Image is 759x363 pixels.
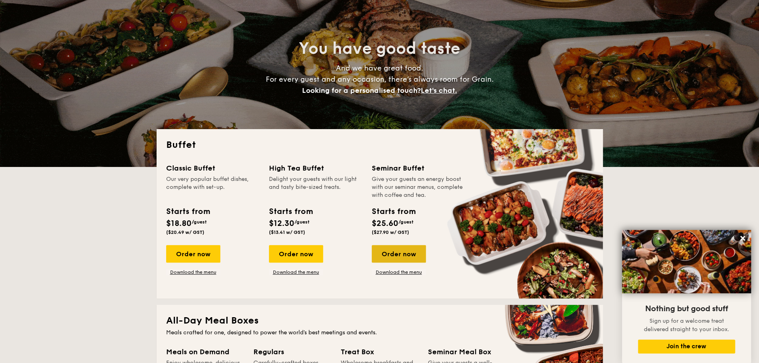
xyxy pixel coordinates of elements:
div: Meals on Demand [166,346,244,357]
div: Treat Box [341,346,418,357]
a: Download the menu [166,269,220,275]
span: /guest [192,219,207,225]
span: Nothing but good stuff [645,304,728,314]
div: Order now [166,245,220,263]
div: Seminar Buffet [372,163,465,174]
div: Starts from [269,206,312,218]
div: Delight your guests with our light and tasty bite-sized treats. [269,175,362,199]
a: Download the menu [372,269,426,275]
span: $12.30 [269,219,294,228]
span: ($13.41 w/ GST) [269,230,305,235]
div: Seminar Meal Box [428,346,506,357]
span: You have good taste [299,39,460,58]
span: ($20.49 w/ GST) [166,230,204,235]
span: Looking for a personalised touch? [302,86,421,95]
span: /guest [294,219,310,225]
img: DSC07876-Edit02-Large.jpeg [622,230,751,293]
span: ($27.90 w/ GST) [372,230,409,235]
span: /guest [398,219,414,225]
div: Our very popular buffet dishes, complete with set-up. [166,175,259,199]
button: Close [736,232,749,245]
span: Sign up for a welcome treat delivered straight to your inbox. [644,318,729,333]
div: Starts from [166,206,210,218]
button: Join the crew [638,339,735,353]
div: Meals crafted for one, designed to power the world's best meetings and events. [166,329,593,337]
span: $25.60 [372,219,398,228]
div: High Tea Buffet [269,163,362,174]
div: Order now [372,245,426,263]
span: And we have great food. For every guest and any occasion, there’s always room for Grain. [266,64,494,95]
div: Classic Buffet [166,163,259,174]
div: Regulars [253,346,331,357]
span: Let's chat. [421,86,457,95]
div: Order now [269,245,323,263]
div: Give your guests an energy boost with our seminar menus, complete with coffee and tea. [372,175,465,199]
h2: All-Day Meal Boxes [166,314,593,327]
h2: Buffet [166,139,593,151]
span: $18.80 [166,219,192,228]
a: Download the menu [269,269,323,275]
div: Starts from [372,206,415,218]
